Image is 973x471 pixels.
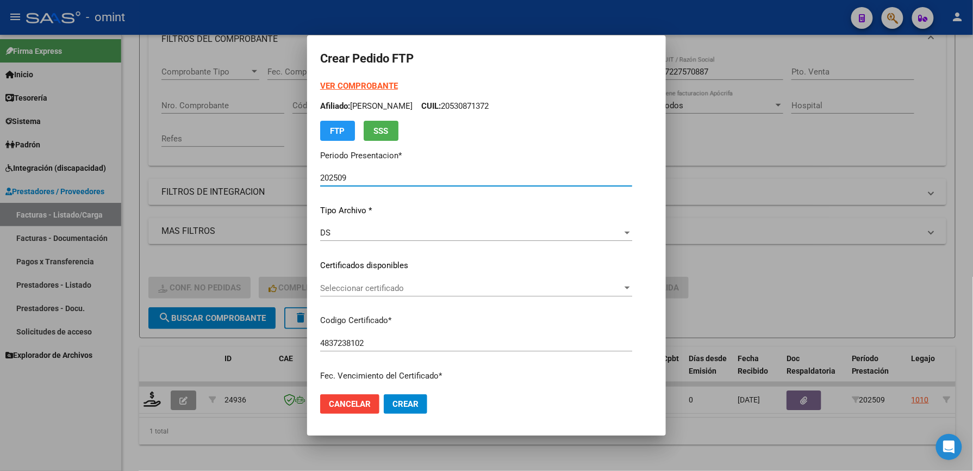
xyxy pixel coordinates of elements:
[320,204,632,217] p: Tipo Archivo *
[320,370,632,382] p: Fec. Vencimiento del Certificado
[392,399,419,409] span: Crear
[384,394,427,414] button: Crear
[320,48,653,69] h2: Crear Pedido FTP
[330,126,345,136] span: FTP
[364,121,398,141] button: SSS
[320,121,355,141] button: FTP
[320,81,398,91] a: VER COMPROBANTE
[320,259,632,272] p: Certificados disponibles
[936,434,962,460] div: Open Intercom Messenger
[320,394,379,414] button: Cancelar
[421,101,441,111] span: CUIL:
[329,399,371,409] span: Cancelar
[320,228,330,238] span: DS
[320,314,632,327] p: Codigo Certificado
[320,100,632,113] p: [PERSON_NAME] 20530871372
[320,101,350,111] span: Afiliado:
[320,283,622,293] span: Seleccionar certificado
[374,126,389,136] span: SSS
[320,150,632,162] p: Periodo Presentacion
